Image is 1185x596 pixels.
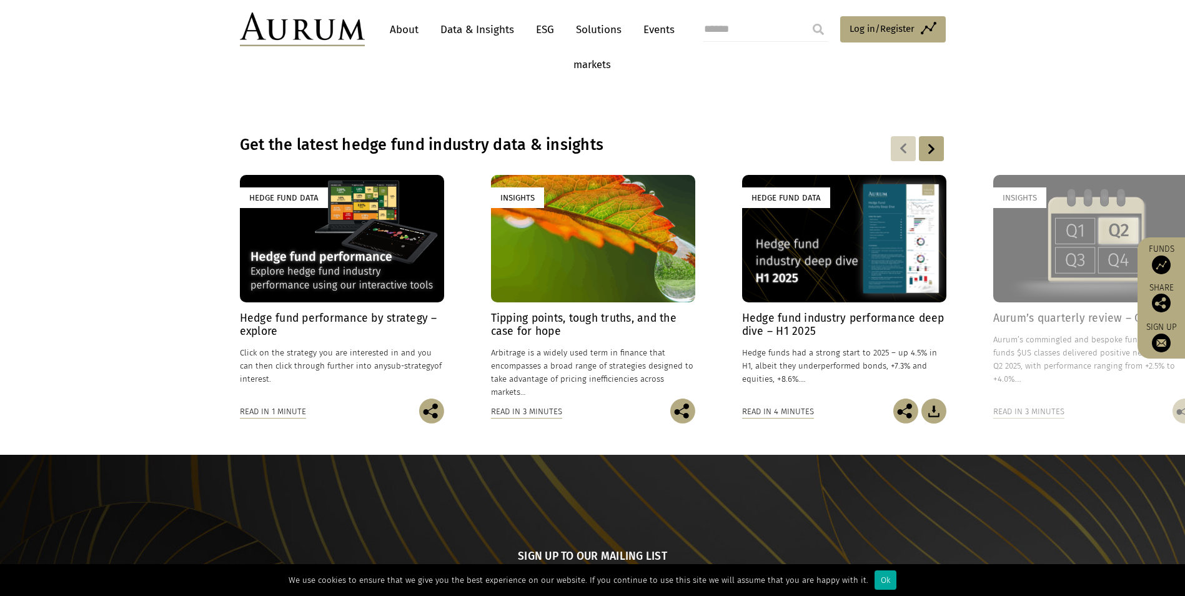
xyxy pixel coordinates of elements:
[1152,256,1171,274] img: Access Funds
[491,187,544,208] div: Insights
[384,18,425,41] a: About
[1144,322,1179,352] a: Sign up
[491,405,562,419] div: Read in 3 minutes
[875,570,896,590] div: Ok
[893,399,918,424] img: Share this post
[240,12,365,46] img: Aurum
[491,175,695,399] a: Insights Tipping points, tough truths, and the case for hope Arbitrage is a widely used term in f...
[240,312,444,338] h4: Hedge fund performance by strategy – explore
[240,136,785,154] h3: Get the latest hedge fund industry data & insights
[1152,334,1171,352] img: Sign up to our newsletter
[240,346,444,385] p: Click on the strategy you are interested in and you can then click through further into any of in...
[491,346,695,399] p: Arbitrage is a widely used term in finance that encompasses a broad range of strategies designed ...
[491,312,695,338] h4: Tipping points, tough truths, and the case for hope
[530,18,560,41] a: ESG
[742,346,946,385] p: Hedge funds had a strong start to 2025 – up 4.5% in H1, albeit they underperformed bonds, +7.3% a...
[1144,284,1179,312] div: Share
[387,361,434,370] span: sub-strategy
[240,175,444,399] a: Hedge Fund Data Hedge fund performance by strategy – explore Click on the strategy you are intere...
[806,17,831,42] input: Submit
[840,16,946,42] a: Log in/Register
[570,18,628,41] a: Solutions
[670,399,695,424] img: Share this post
[240,187,328,208] div: Hedge Fund Data
[1152,294,1171,312] img: Share this post
[993,405,1064,419] div: Read in 3 minutes
[742,312,946,338] h4: Hedge fund industry performance deep dive – H1 2025
[240,405,306,419] div: Read in 1 minute
[550,26,635,71] strong: Capital protection during turbulent markets
[993,187,1046,208] div: Insights
[637,18,675,41] a: Events
[921,399,946,424] img: Download Article
[850,21,915,36] span: Log in/Register
[518,549,667,566] h5: Sign up to our mailing list
[742,187,830,208] div: Hedge Fund Data
[434,18,520,41] a: Data & Insights
[1144,244,1179,274] a: Funds
[742,405,814,419] div: Read in 4 minutes
[742,175,946,399] a: Hedge Fund Data Hedge fund industry performance deep dive – H1 2025 Hedge funds had a strong star...
[419,399,444,424] img: Share this post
